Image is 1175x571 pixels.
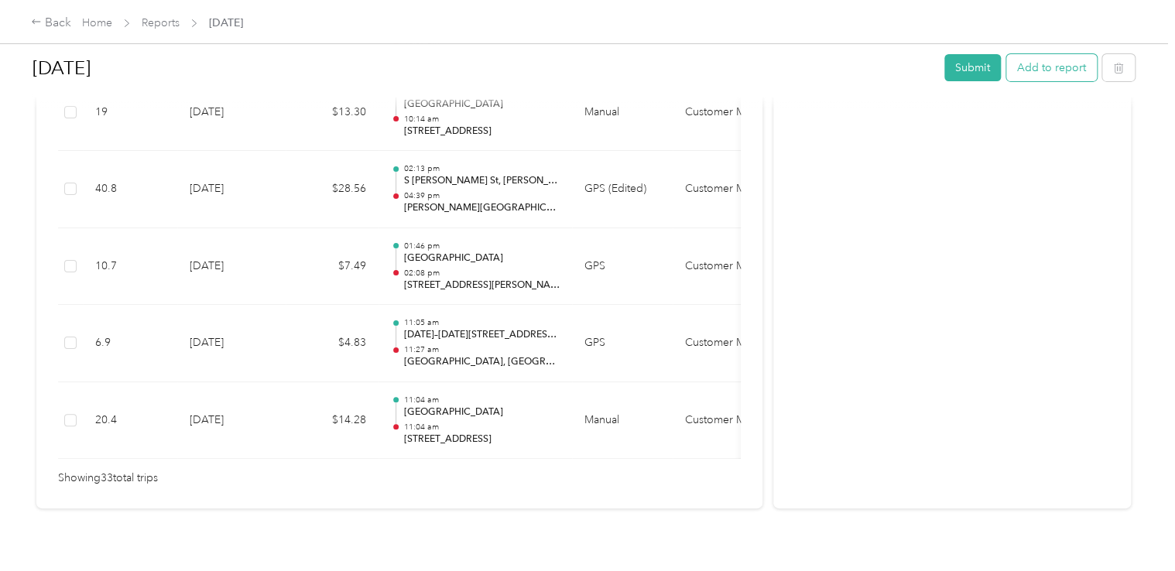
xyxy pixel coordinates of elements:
[83,228,177,306] td: 10.7
[403,279,560,292] p: [STREET_ADDRESS][PERSON_NAME][PERSON_NAME][PERSON_NAME]
[1006,54,1097,81] button: Add to report
[286,228,379,306] td: $7.49
[83,151,177,228] td: 40.8
[673,74,789,152] td: Customer Meeting
[673,382,789,460] td: Customer Meeting
[572,228,673,306] td: GPS
[403,190,560,201] p: 04:39 pm
[673,228,789,306] td: Customer Meeting
[673,151,789,228] td: Customer Meeting
[33,50,933,87] h1: Sept 2025
[403,241,560,251] p: 01:46 pm
[403,125,560,138] p: [STREET_ADDRESS]
[403,422,560,433] p: 11:04 am
[286,151,379,228] td: $28.56
[177,74,286,152] td: [DATE]
[403,328,560,342] p: [DATE]–[DATE][STREET_ADDRESS][PERSON_NAME]
[403,395,560,405] p: 11:04 am
[177,151,286,228] td: [DATE]
[83,305,177,382] td: 6.9
[177,228,286,306] td: [DATE]
[403,317,560,328] p: 11:05 am
[177,382,286,460] td: [DATE]
[286,305,379,382] td: $4.83
[58,470,158,487] span: Showing 33 total trips
[82,16,112,29] a: Home
[403,251,560,265] p: [GEOGRAPHIC_DATA]
[177,305,286,382] td: [DATE]
[403,433,560,446] p: [STREET_ADDRESS]
[572,151,673,228] td: GPS (Edited)
[403,355,560,369] p: [GEOGRAPHIC_DATA], [GEOGRAPHIC_DATA], [GEOGRAPHIC_DATA]
[142,16,180,29] a: Reports
[403,268,560,279] p: 02:08 pm
[944,54,1001,81] button: Submit
[1088,484,1175,571] iframe: Everlance-gr Chat Button Frame
[572,382,673,460] td: Manual
[572,74,673,152] td: Manual
[83,382,177,460] td: 20.4
[403,405,560,419] p: [GEOGRAPHIC_DATA]
[83,74,177,152] td: 19
[572,305,673,382] td: GPS
[403,344,560,355] p: 11:27 am
[286,382,379,460] td: $14.28
[403,201,560,215] p: [PERSON_NAME][GEOGRAPHIC_DATA], [STREET_ADDRESS]
[31,14,71,32] div: Back
[209,15,243,31] span: [DATE]
[286,74,379,152] td: $13.30
[673,305,789,382] td: Customer Meeting
[403,114,560,125] p: 10:14 am
[403,163,560,174] p: 02:13 pm
[403,174,560,188] p: S [PERSON_NAME] St, [PERSON_NAME] [PERSON_NAME], [GEOGRAPHIC_DATA], [GEOGRAPHIC_DATA]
